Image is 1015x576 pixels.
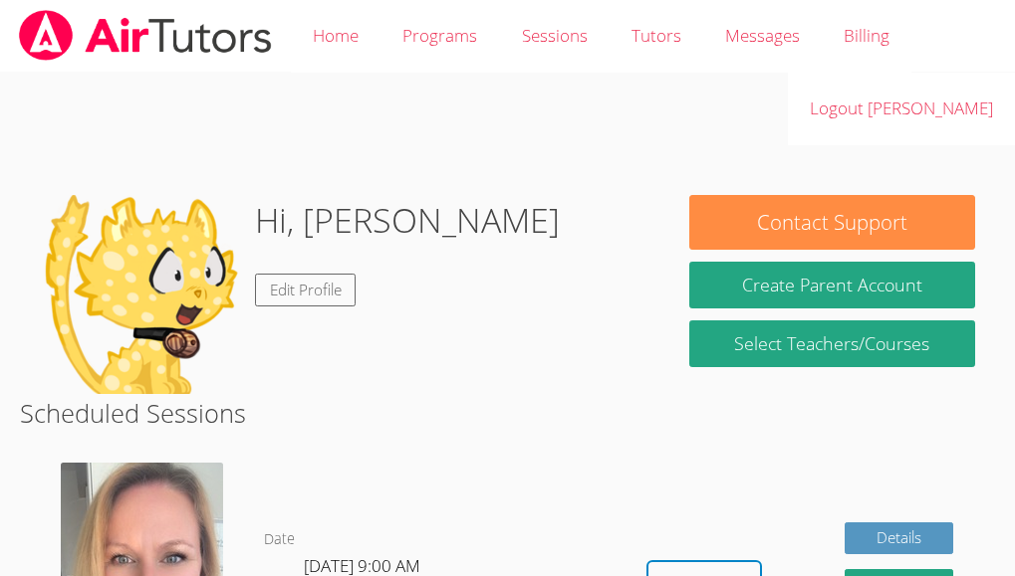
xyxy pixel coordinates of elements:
[689,320,975,367] a: Select Teachers/Courses
[17,10,274,61] img: airtutors_banner-c4298cdbf04f3fff15de1276eac7730deb9818008684d7c2e4769d2f7ddbe033.png
[255,195,560,246] h1: Hi, [PERSON_NAME]
[20,394,994,432] h2: Scheduled Sessions
[264,527,295,552] dt: Date
[689,262,975,308] button: Create Parent Account
[40,195,239,394] img: default.png
[845,522,954,555] a: Details
[725,24,800,47] span: Messages
[689,195,975,250] button: Contact Support
[788,73,1015,145] a: Logout [PERSON_NAME]
[255,274,357,306] a: Edit Profile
